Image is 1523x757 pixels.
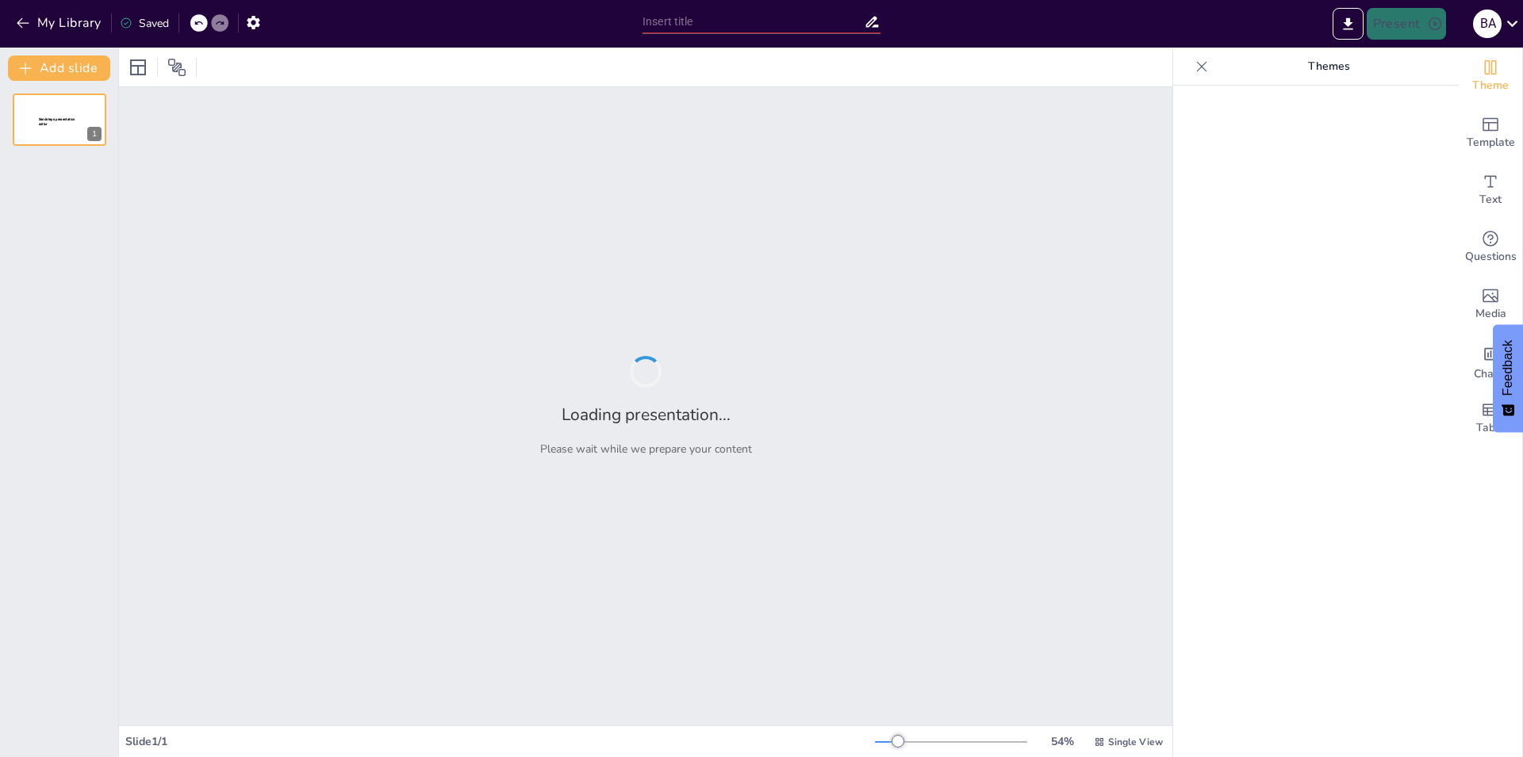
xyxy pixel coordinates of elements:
button: Add slide [8,55,110,81]
input: Insert title [643,10,864,33]
div: 1 [87,127,102,141]
button: Feedback - Show survey [1493,324,1523,432]
div: Add images, graphics, shapes or video [1459,276,1522,333]
div: Slide 1 / 1 [125,734,875,749]
span: Sendsteps presentation editor [39,117,75,126]
span: Charts [1474,365,1507,383]
span: Questions [1465,248,1517,266]
span: Feedback [1501,340,1515,396]
div: Layout [125,55,151,80]
div: Get real-time input from your audience [1459,219,1522,276]
button: My Library [12,10,108,36]
span: Theme [1472,77,1509,94]
button: B A [1473,8,1502,40]
div: Add charts and graphs [1459,333,1522,390]
span: Position [167,58,186,77]
span: Template [1467,134,1515,151]
p: Please wait while we prepare your content [540,442,752,457]
div: Change the overall theme [1459,48,1522,105]
button: Cannot delete last slide [82,98,102,117]
span: Text [1479,191,1502,208]
span: Media [1475,305,1506,323]
button: Present [1367,8,1446,40]
span: Table [1476,419,1505,437]
p: Themes [1214,48,1443,86]
div: 1 [13,94,106,146]
span: Single View [1108,736,1163,748]
button: Export to PowerPoint [1333,8,1364,40]
div: B A [1473,10,1502,38]
h2: Loading presentation... [562,403,731,426]
div: Add ready made slides [1459,105,1522,162]
div: Add a table [1459,390,1522,447]
div: Add text boxes [1459,162,1522,219]
button: Duplicate Slide [60,98,79,117]
div: Saved [120,16,169,31]
div: 54 % [1043,734,1081,749]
